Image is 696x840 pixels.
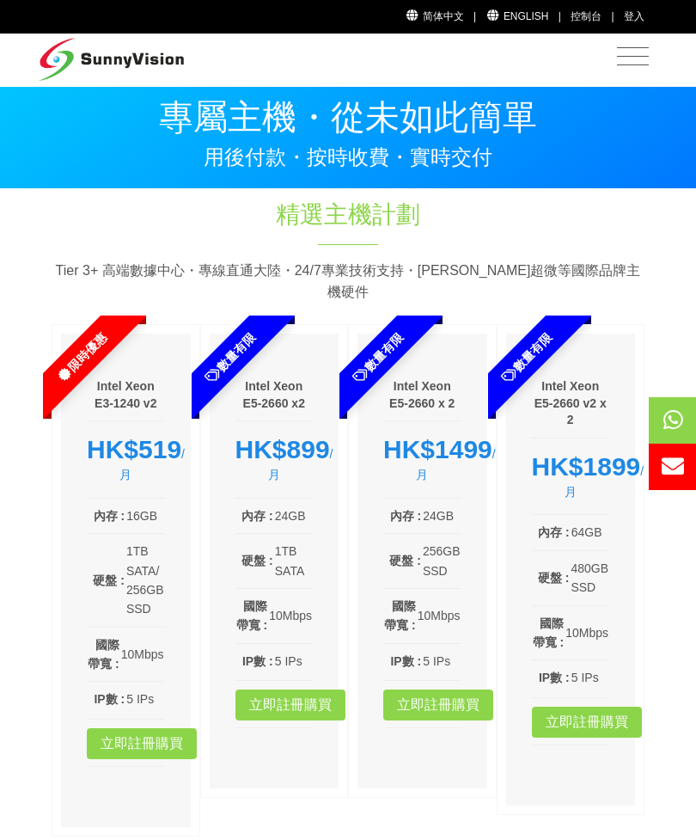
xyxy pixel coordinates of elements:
span: 限時優惠 [9,285,154,430]
p: 用後付款・按時收費・實時交付 [52,147,644,168]
td: 24GB [274,506,313,526]
b: 內存 : [538,525,570,539]
b: 內存 : [94,509,125,523]
b: 硬盤 : [389,554,421,567]
div: /月 [235,434,314,484]
td: 5 IPs [571,667,609,688]
td: 16GB [125,506,164,526]
b: 內存 : [241,509,273,523]
strong: HK$1499 [383,435,492,463]
li: | [559,9,561,25]
strong: HK$899 [235,435,330,463]
td: 10Mbps [565,613,609,653]
b: IP數 : [539,671,570,684]
td: 1TB SATA/ 256GB SSD [125,541,165,620]
strong: HK$519 [87,435,181,463]
li: | [612,9,614,25]
a: 立即註冊購買 [235,690,345,720]
td: 10Mbps [120,635,165,675]
div: /月 [383,434,461,484]
a: 立即註冊購買 [87,728,197,759]
b: 內存 : [390,509,422,523]
strong: HK$1899 [532,452,641,481]
li: | [473,9,476,25]
td: 256GB SSD [422,541,461,581]
td: 24GB [422,506,461,526]
span: 數量有限 [157,285,302,430]
p: 專屬主機・從未如此簡單 [52,100,644,134]
b: 硬盤 : [538,571,570,585]
span: 數量有限 [454,285,598,430]
b: IP數 : [94,692,125,706]
b: 國際帶寬 : [88,638,119,671]
a: 立即註冊購買 [532,707,642,738]
h1: 精選主機計劃 [170,198,526,231]
b: 硬盤 : [241,554,273,567]
b: 國際帶寬 : [236,599,268,632]
span: 數量有限 [306,285,450,430]
td: 5 IPs [422,651,461,671]
b: 國際帶寬 : [384,599,416,632]
a: 控制台 [571,10,601,22]
a: 简体中文 [405,10,464,22]
p: Tier 3+ 高端數據中心・專線直通大陸・24/7專業技術支持・[PERSON_NAME]超微等國際品牌主機硬件 [52,260,644,304]
b: IP數 : [390,654,421,668]
b: IP數 : [242,654,273,668]
b: 國際帶寬 : [533,616,565,649]
a: 立即註冊購買 [383,690,493,720]
td: 5 IPs [125,689,164,709]
td: 5 IPs [274,651,313,671]
b: 硬盤 : [93,573,125,587]
td: 10Mbps [268,596,313,636]
a: English [485,10,548,22]
td: 64GB [571,522,609,543]
td: 1TB SATA [274,541,313,581]
a: 登入 [624,10,644,22]
button: Toggle navigation [608,36,657,78]
div: /月 [87,434,165,484]
td: 10Mbps [417,596,461,636]
td: 480GB SSD [570,558,609,598]
div: /月 [532,451,610,501]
